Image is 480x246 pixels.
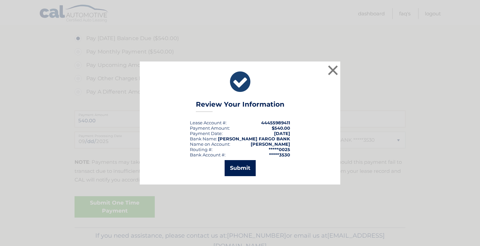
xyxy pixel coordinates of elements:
div: Lease Account #: [190,120,227,125]
div: Routing #: [190,147,213,152]
span: Payment Date [190,131,222,136]
strong: [PERSON_NAME] [251,141,290,147]
strong: 44455989411 [261,120,290,125]
div: : [190,131,223,136]
button: Submit [225,160,256,176]
span: $540.00 [272,125,290,131]
div: Bank Name: [190,136,217,141]
div: Payment Amount: [190,125,230,131]
h3: Review Your Information [196,100,284,112]
div: Bank Account #: [190,152,226,157]
strong: [PERSON_NAME] FARGO BANK [218,136,290,141]
button: × [326,64,340,77]
div: Name on Account: [190,141,230,147]
span: [DATE] [274,131,290,136]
